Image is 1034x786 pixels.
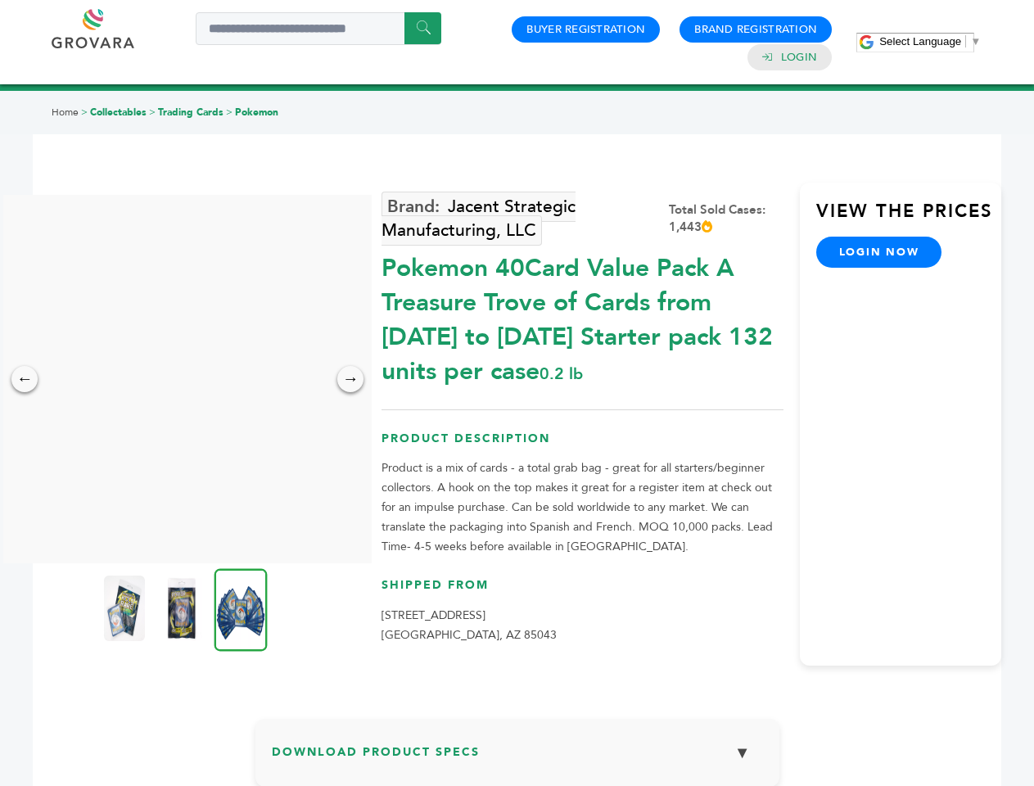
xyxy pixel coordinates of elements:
[196,12,441,45] input: Search a product or brand...
[669,201,783,236] div: Total Sold Cases: 1,443
[272,735,763,783] h3: Download Product Specs
[816,199,1001,237] h3: View the Prices
[235,106,278,119] a: Pokemon
[694,22,817,37] a: Brand Registration
[382,243,783,389] div: Pokemon 40Card Value Pack A Treasure Trove of Cards from [DATE] to [DATE] Starter pack 132 units ...
[382,577,783,606] h3: Shipped From
[90,106,147,119] a: Collectables
[816,237,942,268] a: login now
[158,106,224,119] a: Trading Cards
[161,576,202,641] img: Pokemon 40-Card Value Pack – A Treasure Trove of Cards from 1996 to 2024 - Starter pack! 132 unit...
[382,458,783,557] p: Product is a mix of cards - a total grab bag - great for all starters/beginner collectors. A hook...
[104,576,145,641] img: Pokemon 40-Card Value Pack – A Treasure Trove of Cards from 1996 to 2024 - Starter pack! 132 unit...
[382,431,783,459] h3: Product Description
[526,22,645,37] a: Buyer Registration
[81,106,88,119] span: >
[722,735,763,770] button: ▼
[382,606,783,645] p: [STREET_ADDRESS] [GEOGRAPHIC_DATA], AZ 85043
[540,363,583,385] span: 0.2 lb
[879,35,981,47] a: Select Language​
[11,366,38,392] div: ←
[214,568,268,651] img: Pokemon 40-Card Value Pack – A Treasure Trove of Cards from 1996 to 2024 - Starter pack! 132 unit...
[781,50,817,65] a: Login
[965,35,966,47] span: ​
[337,366,363,392] div: →
[52,106,79,119] a: Home
[382,192,576,246] a: Jacent Strategic Manufacturing, LLC
[149,106,156,119] span: >
[970,35,981,47] span: ▼
[226,106,233,119] span: >
[879,35,961,47] span: Select Language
